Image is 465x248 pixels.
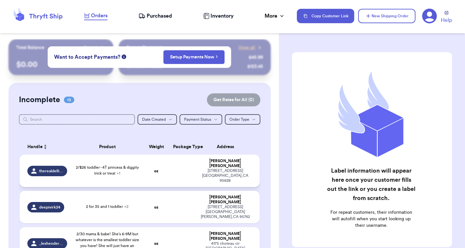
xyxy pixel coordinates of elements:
[76,165,139,175] span: 2/$26 toddler - 4T princess & diggity trick or treat
[19,114,135,125] input: Search
[64,97,74,103] span: 13
[169,139,195,155] th: Package Type
[195,139,259,155] th: Address
[184,117,211,121] span: Payment Status
[297,9,354,23] button: Copy Customer Link
[43,143,48,151] button: Sort ascending
[441,11,452,24] a: Help
[199,168,252,183] div: [STREET_ADDRESS] [GEOGRAPHIC_DATA] , CA 95628
[229,117,249,121] span: Order Type
[147,12,172,20] span: Purchased
[265,12,285,20] div: More
[86,205,128,209] span: 2 for 35 and 1 toddler
[143,139,169,155] th: Weight
[124,205,128,209] span: + 2
[203,12,234,20] a: Inventory
[39,168,63,174] span: therealdelliejelly
[154,205,158,209] strong: oz
[27,144,43,150] span: Handle
[358,9,415,23] button: New Shipping Order
[84,44,98,51] span: Payout
[16,59,106,70] p: $ 0.00
[163,50,225,64] button: Setup Payments Now
[199,205,252,219] div: [STREET_ADDRESS] [GEOGRAPHIC_DATA][PERSON_NAME] , CA 95742
[247,63,263,70] div: $ 123.45
[239,44,263,51] a: View all
[154,169,158,173] strong: oz
[84,12,108,20] a: Orders
[199,195,252,205] div: [PERSON_NAME] [PERSON_NAME]
[199,159,252,168] div: [PERSON_NAME] [PERSON_NAME]
[327,166,416,203] h2: Label information will appear here once your customer fills out the link or you create a label fr...
[39,205,60,210] span: deepivirk24
[142,117,166,121] span: Date Created
[225,114,260,125] button: Order Type
[126,44,163,51] p: Recent Payments
[249,54,263,61] div: $ 45.99
[441,16,452,24] span: Help
[154,241,158,245] strong: oz
[138,12,172,20] a: Purchased
[19,95,60,105] h2: Incomplete
[16,44,44,51] p: Total Balance
[138,114,177,125] button: Date Created
[180,114,222,125] button: Payment Status
[170,54,218,60] a: Setup Payments Now
[327,209,416,229] p: For repeat customers, their information will autofill when you start looking up their username.
[207,93,260,106] button: Get Rates for All (0)
[239,44,255,51] span: View all
[117,171,120,175] span: + 1
[54,53,120,61] span: Want to Accept Payments?
[71,139,143,155] th: Product
[91,12,108,20] span: Orders
[211,12,234,20] span: Inventory
[39,241,63,246] span: _lexhenderson
[84,44,106,51] a: Payout
[199,231,252,241] div: [PERSON_NAME] [PERSON_NAME]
